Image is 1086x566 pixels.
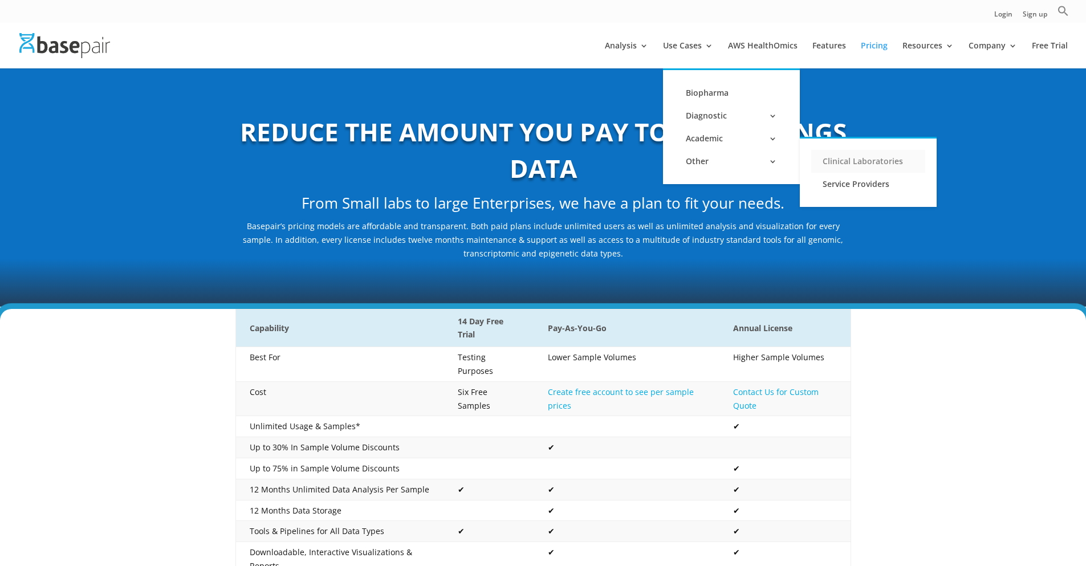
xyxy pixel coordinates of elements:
th: 14 Day Free Trial [444,309,534,347]
a: Biopharma [674,82,788,104]
a: Login [994,11,1012,23]
td: Tools & Pipelines for All Data Types [235,521,444,542]
a: Other [674,150,788,173]
a: Create free account to see per sample prices [548,386,694,411]
td: ✔ [719,458,851,479]
td: ✔ [719,416,851,437]
a: Sign up [1023,11,1047,23]
td: ✔ [534,500,719,521]
td: Best For [235,347,444,382]
td: 12 Months Data Storage [235,500,444,521]
td: Lower Sample Volumes [534,347,719,382]
td: ✔ [534,479,719,500]
td: Six Free Samples [444,381,534,416]
th: Annual License [719,309,851,347]
a: Features [812,42,846,68]
td: 12 Months Unlimited Data Analysis Per Sample [235,479,444,500]
img: Basepair [19,33,110,58]
th: Pay-As-You-Go [534,309,719,347]
a: Use Cases [663,42,713,68]
b: REDUCE THE AMOUNT YOU PAY TO ANALYZE NGS DATA [240,115,847,185]
a: Free Trial [1032,42,1068,68]
td: ✔ [534,521,719,542]
a: Resources [902,42,954,68]
td: Unlimited Usage & Samples* [235,416,444,437]
th: Capability [235,309,444,347]
a: Analysis [605,42,648,68]
svg: Search [1057,5,1069,17]
a: Company [969,42,1017,68]
h2: From Small labs to large Enterprises, we have a plan to fit your needs. [235,193,851,220]
a: Academic [674,127,788,150]
a: Clinical Laboratories [811,150,925,173]
td: ✔ [719,479,851,500]
a: AWS HealthOmics [728,42,798,68]
td: Up to 75% in Sample Volume Discounts [235,458,444,479]
span: Basepair’s pricing models are affordable and transparent. Both paid plans include unlimited users... [243,221,843,259]
a: Pricing [861,42,888,68]
td: ✔ [719,500,851,521]
td: ✔ [444,521,534,542]
td: Higher Sample Volumes [719,347,851,382]
td: Cost [235,381,444,416]
td: Testing Purposes [444,347,534,382]
a: Contact Us for Custom Quote [733,386,819,411]
a: Search Icon Link [1057,5,1069,23]
td: Up to 30% In Sample Volume Discounts [235,437,444,458]
td: ✔ [719,521,851,542]
td: ✔ [534,437,719,458]
td: ✔ [444,479,534,500]
a: Service Providers [811,173,925,196]
a: Diagnostic [674,104,788,127]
